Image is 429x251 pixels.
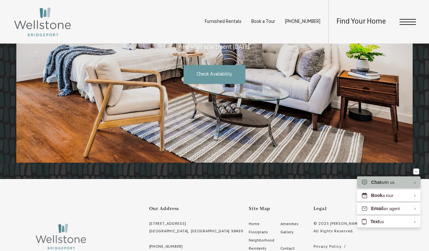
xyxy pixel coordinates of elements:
[249,222,259,226] span: Home
[249,247,266,251] span: Residents
[249,230,268,234] span: Floorplans
[178,43,251,52] p: Find your apartment [DATE].
[277,228,305,237] a: Go to Gallery
[280,247,295,251] span: Contact
[245,228,273,237] a: Go to Floorplans
[285,19,320,24] span: [PHONE_NUMBER]
[149,220,243,235] a: Get Directions to 12535 Bridgeport Way SW Lakewood, WA 98499
[277,220,305,228] a: Go to Amenities
[197,72,232,77] span: Check Availability
[245,220,273,228] a: Go to Home
[251,19,275,24] a: Book a Tour
[249,239,274,242] span: Neighborhood
[249,203,308,215] p: Site Map
[285,19,320,24] a: Call us at (253) 400-3144
[313,203,395,215] p: Legal
[35,223,87,250] img: Wellstone
[280,230,294,234] span: Gallery
[313,220,395,228] p: © 2025 [PERSON_NAME].
[149,203,243,215] p: Our Address
[313,243,341,251] a: Greystar privacy policy
[205,19,241,24] a: Furnished Rentals
[336,18,386,26] a: Find Your Home
[149,245,183,249] span: [PHONE_NUMBER]
[313,228,395,235] p: All Rights Reserved.
[184,65,245,84] a: Check Availability
[400,19,416,25] button: Open Menu
[13,7,72,37] img: Wellstone
[245,237,305,245] a: Go to Neighborhood
[280,222,298,226] span: Amenities
[149,243,243,251] a: Call us at (253) 400-3144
